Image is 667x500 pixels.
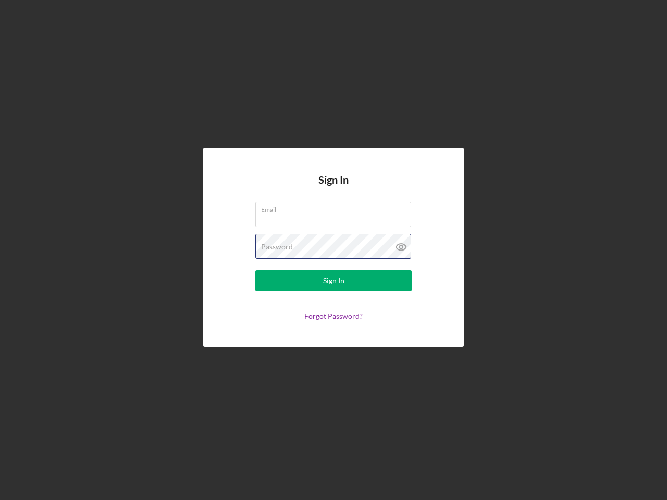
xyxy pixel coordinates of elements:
[261,243,293,251] label: Password
[261,202,411,214] label: Email
[318,174,349,202] h4: Sign In
[255,270,412,291] button: Sign In
[304,311,363,320] a: Forgot Password?
[323,270,344,291] div: Sign In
